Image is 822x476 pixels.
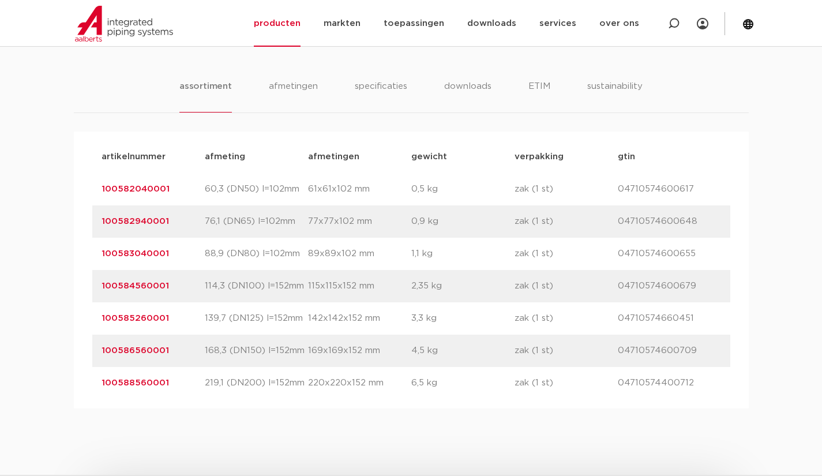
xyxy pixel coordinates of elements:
[308,215,411,228] p: 77x77x102 mm
[205,150,308,164] p: afmeting
[269,80,318,113] li: afmetingen
[308,247,411,261] p: 89x89x102 mm
[444,80,491,113] li: downloads
[308,182,411,196] p: 61x61x102 mm
[618,312,721,325] p: 04710574660451
[515,344,618,358] p: zak (1 st)
[515,150,618,164] p: verpakking
[205,182,308,196] p: 60,3 (DN50) l=102mm
[308,279,411,293] p: 115x115x152 mm
[102,217,169,226] a: 100582940001
[308,312,411,325] p: 142x142x152 mm
[102,150,205,164] p: artikelnummer
[308,344,411,358] p: 169x169x152 mm
[205,344,308,358] p: 168,3 (DN150) l=152mm
[515,247,618,261] p: zak (1 st)
[618,247,721,261] p: 04710574600655
[179,80,232,113] li: assortiment
[618,279,721,293] p: 04710574600679
[618,344,721,358] p: 04710574600709
[411,279,515,293] p: 2,35 kg
[618,215,721,228] p: 04710574600648
[205,215,308,228] p: 76,1 (DN65) l=102mm
[515,215,618,228] p: zak (1 st)
[411,247,515,261] p: 1,1 kg
[618,182,721,196] p: 04710574600617
[411,376,515,390] p: 6,5 kg
[102,185,170,193] a: 100582040001
[102,314,169,323] a: 100585260001
[515,312,618,325] p: zak (1 st)
[102,282,169,290] a: 100584560001
[102,378,169,387] a: 100588560001
[515,376,618,390] p: zak (1 st)
[618,150,721,164] p: gtin
[411,344,515,358] p: 4,5 kg
[618,376,721,390] p: 04710574400712
[308,150,411,164] p: afmetingen
[355,80,407,113] li: specificaties
[411,150,515,164] p: gewicht
[308,376,411,390] p: 220x220x152 mm
[205,312,308,325] p: 139,7 (DN125) l=152mm
[205,376,308,390] p: 219,1 (DN200) l=152mm
[515,279,618,293] p: zak (1 st)
[411,215,515,228] p: 0,9 kg
[528,80,550,113] li: ETIM
[102,346,169,355] a: 100586560001
[102,249,169,258] a: 100583040001
[515,182,618,196] p: zak (1 st)
[411,182,515,196] p: 0,5 kg
[205,247,308,261] p: 88,9 (DN80) l=102mm
[587,80,643,113] li: sustainability
[205,279,308,293] p: 114,3 (DN100) l=152mm
[411,312,515,325] p: 3,3 kg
